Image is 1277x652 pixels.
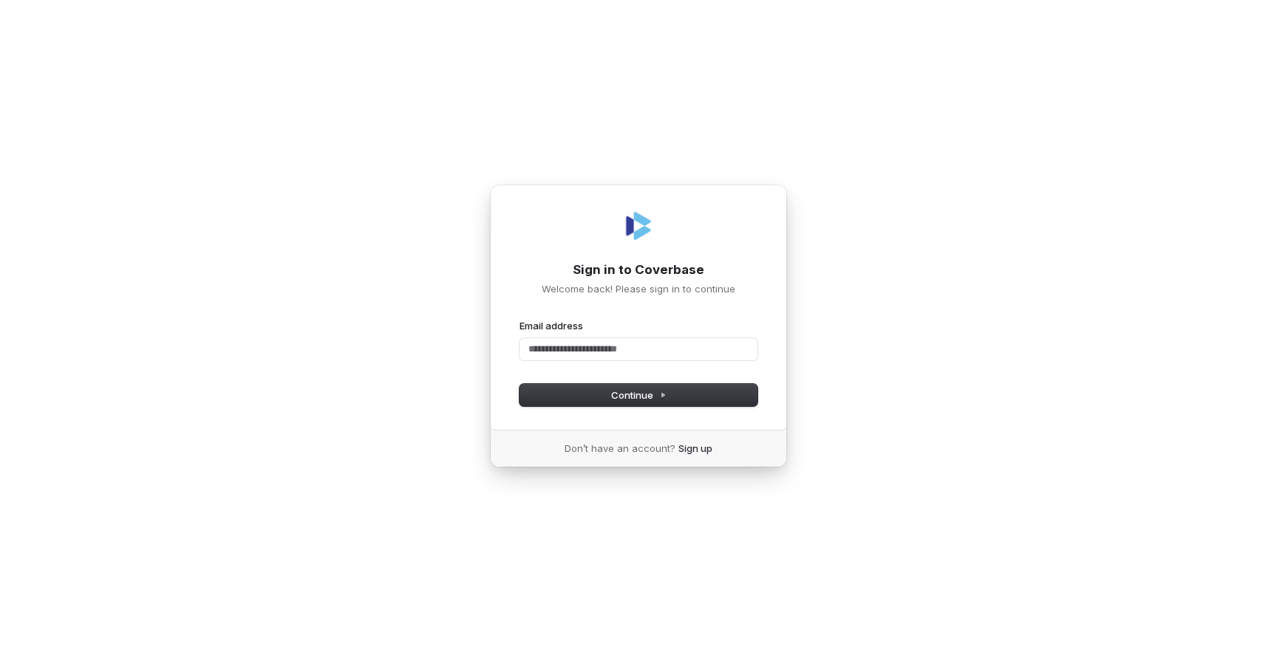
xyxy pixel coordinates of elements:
h1: Sign in to Coverbase [520,261,757,279]
label: Email address [520,319,583,332]
button: Continue [520,384,757,406]
p: Welcome back! Please sign in to continue [520,282,757,295]
span: Continue [611,388,667,402]
a: Sign up [678,442,712,455]
span: Don’t have an account? [565,442,675,455]
img: Coverbase [621,208,656,244]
